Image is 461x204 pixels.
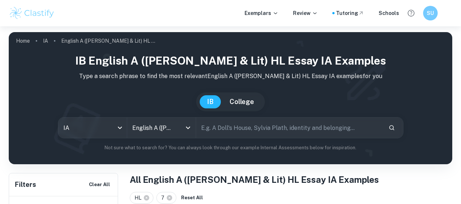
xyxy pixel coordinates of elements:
[426,9,435,17] h6: SU
[245,9,278,17] p: Exemplars
[16,36,30,46] a: Home
[336,9,364,17] a: Tutoring
[161,194,168,202] span: 7
[386,122,398,134] button: Search
[15,180,36,190] h6: Filters
[196,118,383,138] input: E.g. A Doll's House, Sylvia Plath, identity and belonging...
[379,9,399,17] a: Schools
[405,7,417,19] button: Help and Feedback
[222,95,261,108] button: College
[183,123,193,133] button: Open
[423,6,438,20] button: SU
[15,144,446,151] p: Not sure what to search for? You can always look through our example Internal Assessments below f...
[61,37,156,45] p: English A ([PERSON_NAME] & Lit) HL Essay
[58,118,127,138] div: IA
[130,173,452,186] h1: All English A ([PERSON_NAME] & Lit) HL Essay IA Examples
[43,36,48,46] a: IA
[15,72,446,81] p: Type a search phrase to find the most relevant English A ([PERSON_NAME] & Lit) HL Essay IA exampl...
[130,192,153,204] div: HL
[15,53,446,69] h1: IB English A ([PERSON_NAME] & Lit) HL Essay IA examples
[179,192,205,203] button: Reset All
[9,32,452,164] img: profile cover
[156,192,176,204] div: 7
[9,6,55,20] img: Clastify logo
[87,179,112,190] button: Clear All
[200,95,221,108] button: IB
[134,194,145,202] span: HL
[293,9,318,17] p: Review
